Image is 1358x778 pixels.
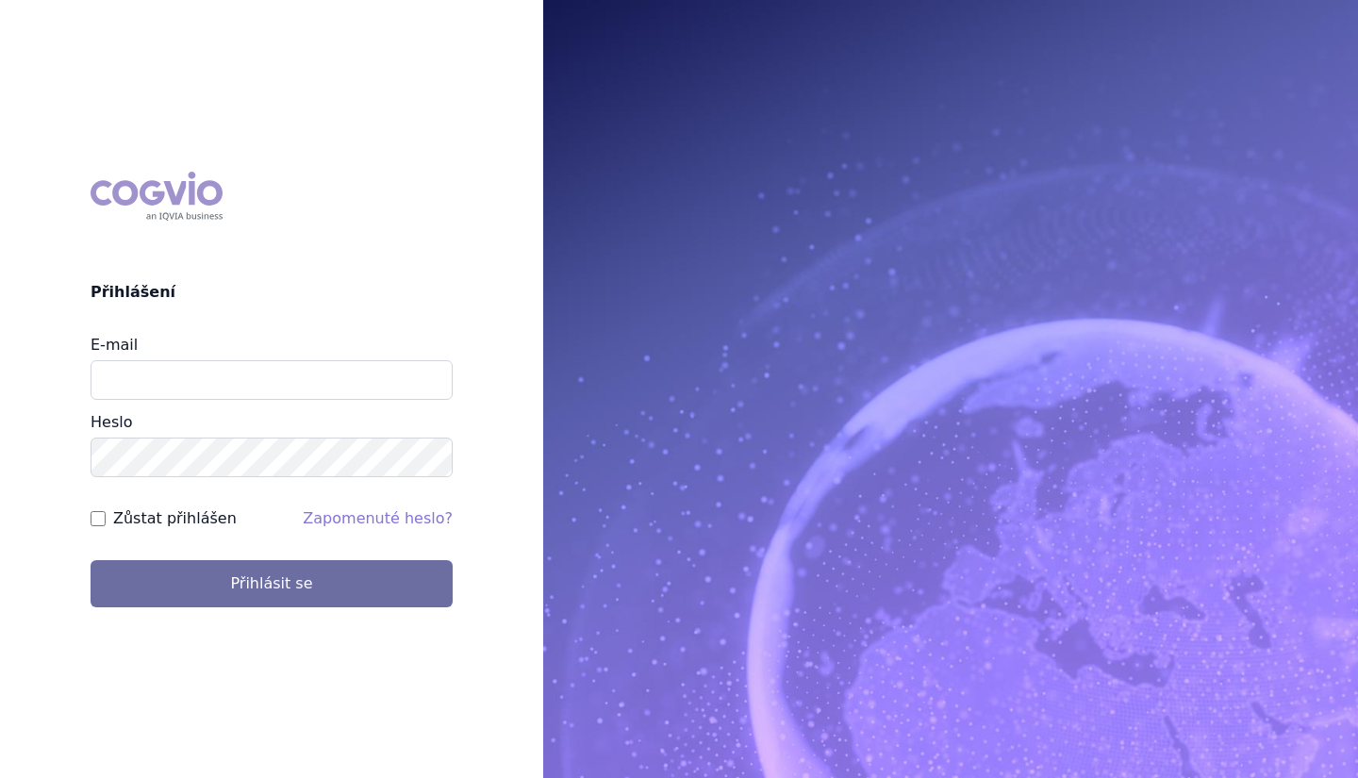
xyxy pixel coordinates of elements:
[91,413,132,431] label: Heslo
[91,560,453,607] button: Přihlásit se
[91,336,138,354] label: E-mail
[303,509,453,527] a: Zapomenuté heslo?
[91,172,223,221] div: COGVIO
[91,281,453,304] h2: Přihlášení
[113,507,237,530] label: Zůstat přihlášen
